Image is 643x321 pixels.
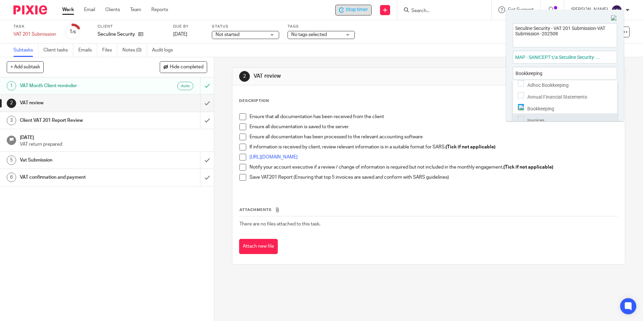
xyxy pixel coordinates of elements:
span: Bookkeeping [516,68,543,79]
p: [PERSON_NAME] [571,6,608,13]
p: Description [239,98,269,104]
a: Audit logs [152,44,178,57]
p: Ensure that all documentation has been received from the client [250,113,617,120]
span: Annual Financial Statements [527,94,587,100]
div: 6 [7,173,16,182]
div: Auto [177,82,193,90]
span: There are no files attached to this task. [239,222,320,226]
h1: VAT confirmation and payment [20,172,136,182]
h1: VAT review [20,98,136,108]
a: [URL][DOMAIN_NAME] [250,155,298,159]
button: Hide completed [160,61,207,73]
small: /6 [72,30,76,34]
p: Save VAT201 Report (Ensuring that top 5 invoices are saved and conform with SARS guidelines) [250,174,617,181]
span: Not started [216,32,239,37]
span: No tags selected [291,32,327,37]
h1: Vat Submission [20,155,136,165]
h1: VAT Month Client reminder [20,81,136,91]
p: Notify your account executive if a review / change of information is required but not included in... [250,164,617,171]
p: Ensure all documentation has been processed to the relevant accounting software [250,134,617,140]
div: 3 [7,116,16,125]
a: Notes (0) [122,44,147,57]
div: 1 [7,81,16,91]
div: 2 [7,99,16,108]
span: Adhoc Bookkeeping [527,82,569,88]
p: Ensure all documentation is saved to the server [250,123,617,130]
span: - Seculine Security [594,55,631,60]
div: 1 [69,28,76,36]
img: svg%3E [611,5,622,15]
span: Invoices [527,118,544,123]
div: Bookkeeping [513,67,617,80]
span: Attachments [239,208,272,212]
div: 2 [239,71,250,82]
a: Clients [105,6,120,13]
textarea: Seculine Security - VAT 201 Submission-VAT Submission -202508 [513,24,617,45]
h1: [DATE] [20,133,207,141]
div: 5 [7,155,16,165]
label: Tags [288,24,355,29]
span: [DATE] [173,32,187,37]
label: Due by [173,24,203,29]
input: Search [411,8,471,14]
label: Client [98,24,165,29]
a: Reports [151,6,168,13]
a: Email [84,6,95,13]
button: + Add subtask [7,61,44,73]
div: VAT 201 Submission [13,31,56,38]
span: Bookkeeping [527,106,554,111]
h1: VAT review [254,73,443,80]
a: Files [102,44,117,57]
a: Subtasks [13,44,38,57]
p: Seculine Security [98,31,135,38]
img: Pixie [13,5,47,14]
label: Status [212,24,279,29]
img: Close [611,15,617,21]
span: Stop timer [346,6,368,13]
span: MAP - SANICEPT t/a Seculine Security [515,54,600,61]
strong: (Tick if not applicable) [503,165,553,170]
p: VAT return prepared [20,141,207,148]
a: Emails [78,44,97,57]
a: Work [62,6,74,13]
a: Team [130,6,141,13]
div: Seculine Security - VAT 201 Submission [335,5,372,15]
h1: Client VAT 201 Report Review [20,115,136,126]
a: Client tasks [43,44,73,57]
img: checked.png [519,105,524,110]
label: Task [13,24,56,29]
button: Attach new file [239,239,278,254]
span: Get Support [508,7,534,12]
p: If information is received by client, review relevant information is in a suitable format for SARS. [250,144,617,150]
strong: (Tick if not applicable) [446,145,495,149]
span: Hide completed [170,65,203,70]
